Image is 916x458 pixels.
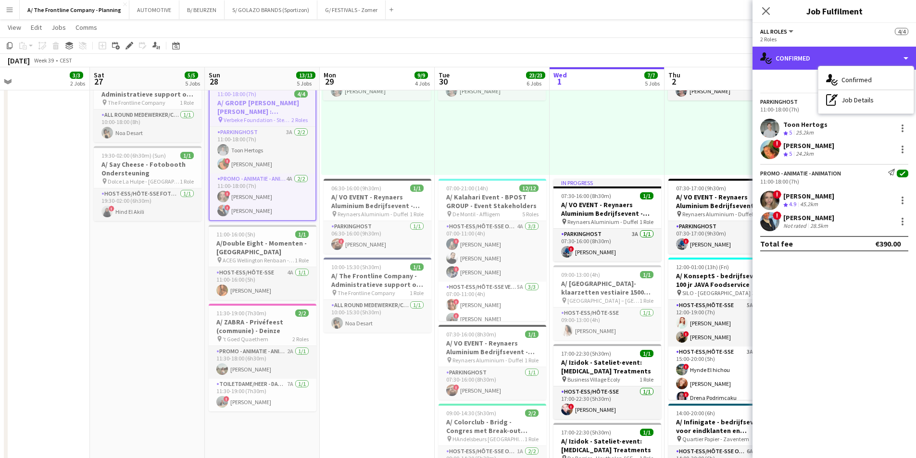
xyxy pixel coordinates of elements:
[410,185,424,192] span: 1/1
[553,308,661,340] app-card-role: Host-ess/Hôte-sse1/109:00-13:00 (4h)[PERSON_NAME]
[773,190,781,199] span: !
[519,185,539,192] span: 12/12
[439,325,546,400] app-job-card: 07:30-16:00 (8h30m)1/1A/ VO EVENT - Reynaers Aluminium Bedrijfsevent - PARKING LEVERANCIERS - 29/...
[760,28,787,35] span: All roles
[753,5,916,17] h3: Job Fulfilment
[209,225,316,300] app-job-card: 11:00-16:00 (5h)1/1A/Double Eight - Momenten - [GEOGRAPHIC_DATA] ACEG Wellington Renbaan - [GEOGR...
[798,200,820,209] div: 45.2km
[210,173,315,220] app-card-role: Promo - Animatie - Animation4A2/211:00-18:00 (7h)![PERSON_NAME]![PERSON_NAME]
[439,179,546,321] app-job-card: 07:00-21:00 (14h)12/12A/ Kalahari Event - BPOST GROUP - Event Stakeholders De Montil - Affligem5 ...
[92,76,104,87] span: 27
[818,90,914,110] div: Job Details
[525,435,539,443] span: 1 Role
[94,110,201,142] app-card-role: All Round medewerker/collaborateur1/110:00-18:00 (8h)Noa Desart
[60,57,72,64] div: CEST
[645,80,660,87] div: 5 Jobs
[789,129,792,136] span: 5
[553,179,661,261] app-job-card: In progress07:30-16:00 (8h30m)1/1A/ VO EVENT - Reynaers Aluminium Bedrijfsevent - PARKING LEVERAN...
[668,193,776,210] h3: A/ VO EVENT - Reynaers Aluminium Bedrijfsevent - PARKING LEVERANCIERS - 29/09 tem 06/10
[324,258,431,333] div: 10:00-15:30 (5h30m)1/1A/ The Frontline Company - Administratieve support op TFC Kantoor The Front...
[185,72,198,79] span: 5/5
[789,150,792,157] span: 5
[552,76,567,87] span: 1
[526,72,545,79] span: 23/23
[70,72,83,79] span: 3/3
[70,80,85,87] div: 2 Jobs
[180,152,194,159] span: 1/1
[668,221,776,254] app-card-role: Parkinghost1/107:30-17:00 (9h30m)![PERSON_NAME]
[225,205,230,210] span: !
[109,206,114,211] span: !
[640,297,653,304] span: 1 Role
[410,263,424,271] span: 1/1
[783,120,828,129] div: Toon Hertogs
[453,299,459,305] span: !
[567,376,620,383] span: Business Village Ecoly
[525,357,539,364] span: 1 Role
[20,0,129,19] button: A/ The Frontline Company - Planning
[209,84,316,221] app-job-card: 11:00-18:00 (7h)4/4A/ GROEP [PERSON_NAME] [PERSON_NAME] : Familiedag - [PERSON_NAME] Foundation S...
[667,76,680,87] span: 2
[553,179,661,186] div: In progress
[676,263,729,271] span: 12:00-01:00 (13h) (Fri)
[185,80,200,87] div: 5 Jobs
[676,185,726,192] span: 07:30-17:00 (9h30m)
[439,221,546,282] app-card-role: Host-ess/Hôte-sse Onthaal-Accueill4A3/307:00-11:00 (4h)![PERSON_NAME][PERSON_NAME]![PERSON_NAME]
[553,229,661,261] app-card-role: Parkinghost3A1/107:30-16:00 (8h30m)![PERSON_NAME]
[682,210,753,218] span: Reynaers Aluminium - Duffel
[410,289,424,297] span: 1 Role
[324,193,431,210] h3: A/ VO EVENT - Reynaers Aluminium Bedrijfsevent - PARKING LEVERANCIERS - 29/09 tem 06/10
[94,67,201,142] app-job-card: 10:00-18:00 (8h)1/1A/ The Frontline Company - Administratieve support op TFC Kantoor The Frontlin...
[439,339,546,356] h3: A/ VO EVENT - Reynaers Aluminium Bedrijfsevent - PARKING LEVERANCIERS - 29/09 tem 06/10
[682,435,749,443] span: Quartier Papier - Zaventem
[789,200,796,208] span: 4.9
[101,152,166,159] span: 19:30-02:00 (6h30m) (Sun)
[561,429,611,436] span: 17:00-22:30 (5h30m)
[453,266,459,272] span: !
[640,218,653,225] span: 1 Role
[760,28,795,35] button: All roles
[439,282,546,342] app-card-role: Host-ess/Hôte-sse Vestiaire5A3/307:00-11:00 (4h)![PERSON_NAME]![PERSON_NAME]
[668,418,776,435] h3: A/ Infinigate - bedrijfsevent voor eindklanten en resellers
[331,263,381,271] span: 10:00-15:30 (5h30m)
[209,318,316,335] h3: A/ ZABRA - Privéfeest (communie) - Deinze
[561,271,600,278] span: 09:00-13:00 (4h)
[94,160,201,177] h3: A/ Say Cheese - Fotobooth Ondersteuning
[209,379,316,411] app-card-role: Toiletdame/heer - dame/monsieur des toilettes7A1/111:30-19:00 (7h30m)![PERSON_NAME]
[331,185,381,192] span: 06:30-16:00 (9h30m)
[453,238,459,244] span: !
[108,99,165,106] span: The Frontline Company
[94,146,201,221] app-job-card: 19:30-02:00 (6h30m) (Sun)1/1A/ Say Cheese - Fotobooth Ondersteuning Dolce La Hulpe - [GEOGRAPHIC_...
[640,429,653,436] span: 1/1
[567,297,640,304] span: [GEOGRAPHIC_DATA] – [GEOGRAPHIC_DATA]
[553,200,661,218] h3: A/ VO EVENT - Reynaers Aluminium Bedrijfsevent - PARKING LEVERANCIERS - 29/09 tem 06/10
[561,350,611,357] span: 17:00-22:30 (5h30m)
[324,221,431,254] app-card-role: Parkinghost1/106:30-16:00 (9h30m)![PERSON_NAME]
[31,23,42,32] span: Edit
[640,192,653,199] span: 1/1
[773,211,781,220] span: !
[683,364,689,370] span: !
[294,90,308,98] span: 4/4
[338,289,395,297] span: The Frontline Company
[94,71,104,79] span: Sat
[48,21,70,34] a: Jobs
[439,418,546,435] h3: A/ Colorclub - Bridg - Congres met Break-out sessies
[773,139,781,148] span: !
[292,335,309,343] span: 2 Roles
[180,178,194,185] span: 1 Role
[437,76,450,87] span: 30
[8,56,30,65] div: [DATE]
[452,210,500,218] span: De Montil - Affligem
[94,188,201,221] app-card-role: Host-ess/Hôte-sse Fotobooth1/119:30-02:00 (6h30m)!Hind El Akili
[209,267,316,300] app-card-role: Host-ess/Hôte-sse4A1/111:00-16:00 (5h)[PERSON_NAME]
[4,21,25,34] a: View
[668,258,776,400] div: 12:00-01:00 (13h) (Fri)8/8A/ KonseptS - bedrijfsevent 100 jr JAVA Foodservice SILO - [GEOGRAPHIC_...
[567,218,638,225] span: Reynaers Aluminium - Duffel
[27,21,46,34] a: Edit
[794,129,816,137] div: 25.2km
